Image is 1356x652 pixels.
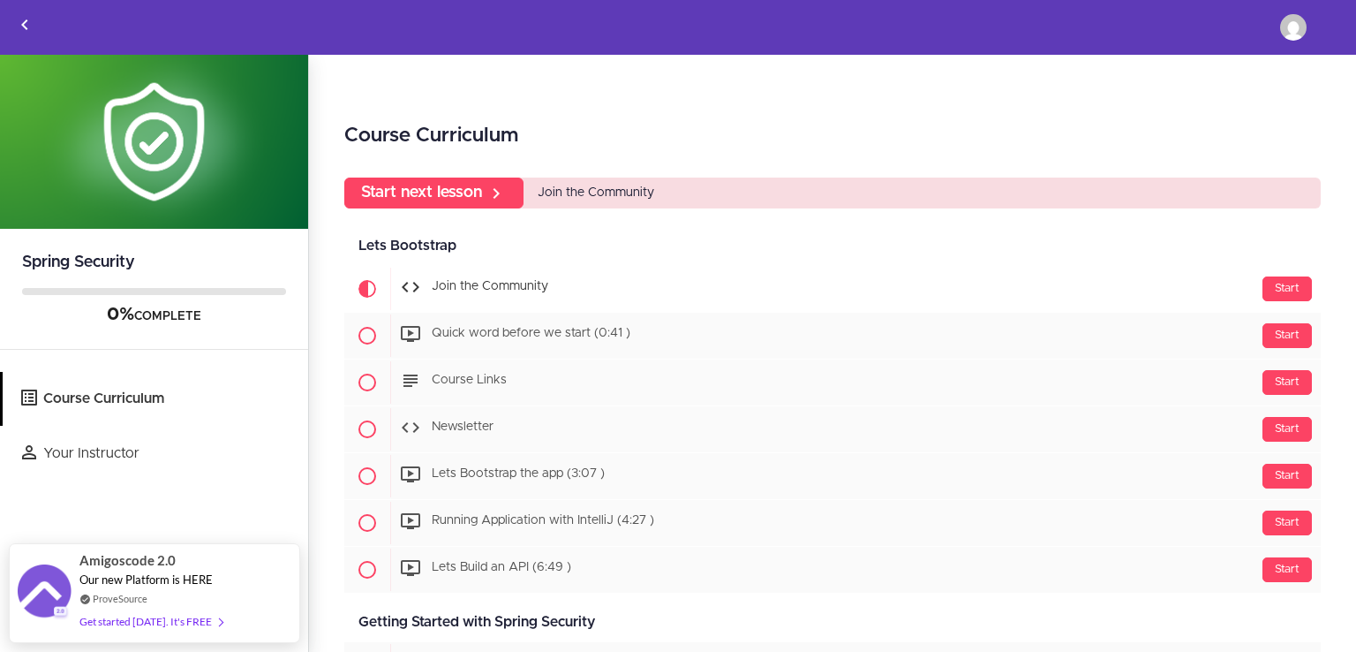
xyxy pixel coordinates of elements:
[538,186,654,199] span: Join the Community
[22,304,286,327] div: COMPLETE
[344,406,1321,452] a: Start Newsletter
[3,427,308,481] a: Your Instructor
[432,375,507,387] span: Course Links
[344,500,1321,546] a: Start Running Application with IntelliJ (4:27 )
[344,313,1321,359] a: Start Quick word before we start (0:41 )
[79,550,176,571] span: Amigoscode 2.0
[1280,14,1307,41] img: onyelok@gmail.com
[79,611,222,632] div: Get started [DATE]. It's FREE
[344,453,1321,499] a: Start Lets Bootstrap the app (3:07 )
[79,572,213,587] span: Our new Platform is HERE
[1262,370,1312,395] div: Start
[344,178,524,208] a: Start next lesson
[1262,417,1312,442] div: Start
[344,266,390,312] span: Current item
[432,281,548,293] span: Join the Community
[344,360,1321,406] a: Start Course Links
[344,226,1321,266] div: Lets Bootstrap
[1,1,49,54] a: Back to courses
[432,515,654,527] span: Running Application with IntelliJ (4:27 )
[14,14,35,35] svg: Back to courses
[18,565,71,622] img: provesource social proof notification image
[432,562,571,574] span: Lets Build an API (6:49 )
[344,266,1321,312] a: Current item Start Join the Community
[107,306,134,323] span: 0%
[432,468,605,481] span: Lets Bootstrap the app (3:07 )
[344,547,1321,593] a: Start Lets Build an API (6:49 )
[432,421,493,434] span: Newsletter
[344,121,1321,151] h2: Course Curriculum
[432,328,630,340] span: Quick word before we start (0:41 )
[1262,464,1312,489] div: Start
[93,591,147,606] a: ProveSource
[1262,557,1312,582] div: Start
[1262,511,1312,535] div: Start
[3,372,308,426] a: Course Curriculum
[1262,323,1312,348] div: Start
[1262,277,1312,301] div: Start
[344,603,1321,642] div: Getting Started with Spring Security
